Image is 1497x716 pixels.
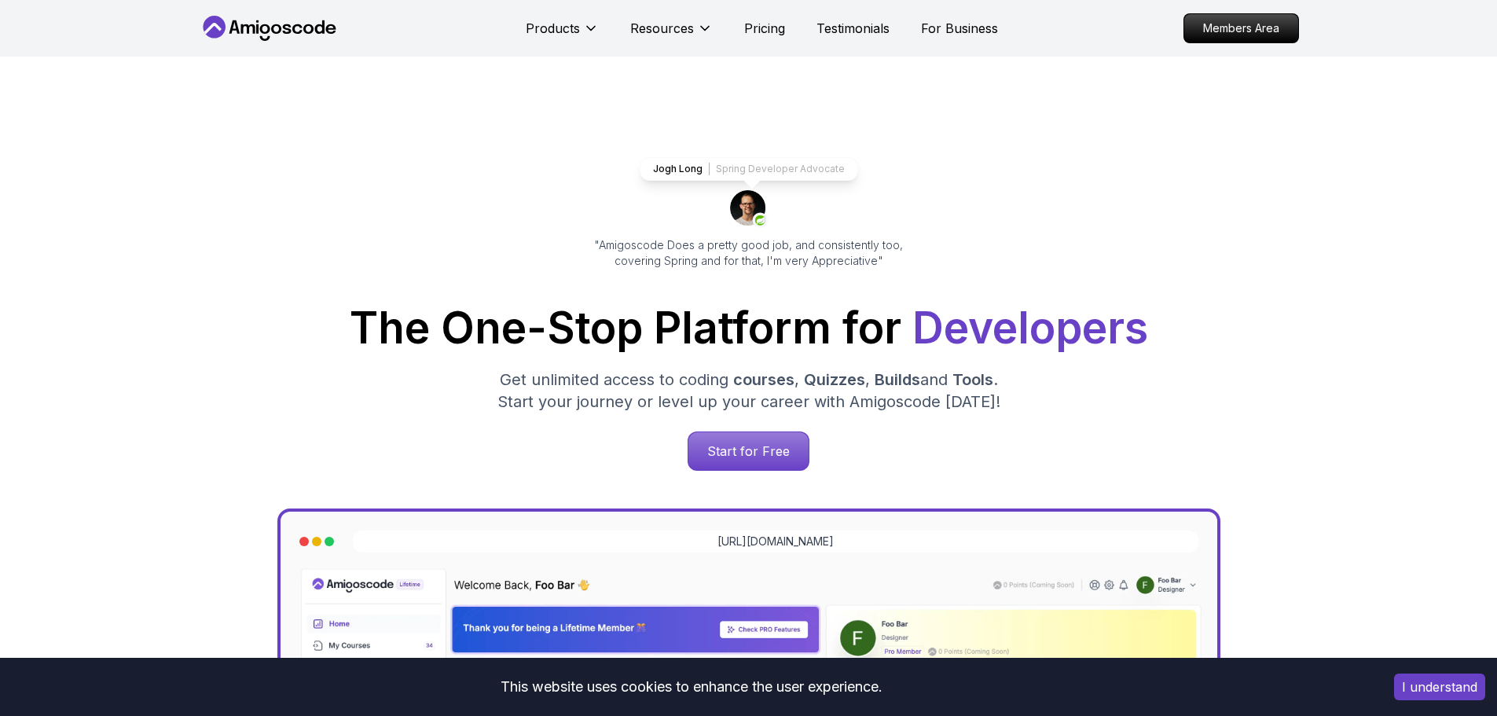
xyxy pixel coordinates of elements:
span: Tools [952,370,993,389]
p: Spring Developer Advocate [716,163,845,175]
span: Developers [912,302,1148,354]
button: Resources [630,19,713,50]
img: josh long [730,190,768,228]
a: Members Area [1183,13,1299,43]
p: Members Area [1184,14,1298,42]
a: Start for Free [688,431,809,471]
p: Jogh Long [653,163,703,175]
p: Start for Free [688,432,809,470]
button: Accept cookies [1394,674,1485,700]
p: Products [526,19,580,38]
p: Resources [630,19,694,38]
a: [URL][DOMAIN_NAME] [717,534,834,549]
a: Testimonials [816,19,890,38]
button: Products [526,19,599,50]
span: Quizzes [804,370,865,389]
a: For Business [921,19,998,38]
h1: The One-Stop Platform for [211,307,1286,350]
span: courses [733,370,794,389]
span: Builds [875,370,920,389]
p: "Amigoscode Does a pretty good job, and consistently too, covering Spring and for that, I'm very ... [573,237,925,269]
a: Pricing [744,19,785,38]
div: This website uses cookies to enhance the user experience. [12,670,1370,704]
p: Get unlimited access to coding , , and . Start your journey or level up your career with Amigosco... [485,369,1013,413]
